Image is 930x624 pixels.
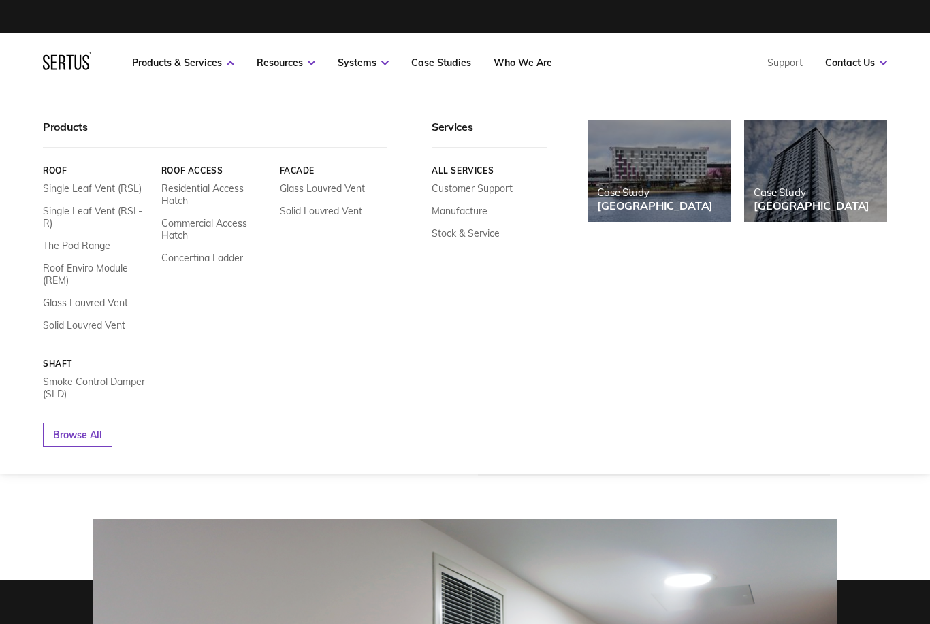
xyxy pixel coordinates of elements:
[161,252,243,264] a: Concertina Ladder
[597,199,713,212] div: [GEOGRAPHIC_DATA]
[257,56,315,69] a: Resources
[132,56,234,69] a: Products & Services
[161,217,270,242] a: Commercial Access Hatch
[825,56,887,69] a: Contact Us
[161,165,270,176] a: Roof Access
[432,182,513,195] a: Customer Support
[767,56,803,69] a: Support
[588,120,731,222] a: Case Study[GEOGRAPHIC_DATA]
[280,205,362,217] a: Solid Louvred Vent
[43,120,387,148] div: Products
[43,376,151,400] a: Smoke Control Damper (SLD)
[43,240,110,252] a: The Pod Range
[432,205,487,217] a: Manufacture
[754,199,869,212] div: [GEOGRAPHIC_DATA]
[494,56,552,69] a: Who We Are
[43,423,112,447] a: Browse All
[43,262,151,286] a: Roof Enviro Module (REM)
[411,56,471,69] a: Case Studies
[754,186,869,199] div: Case Study
[43,205,151,229] a: Single Leaf Vent (RSL-R)
[432,227,500,240] a: Stock & Service
[43,319,125,331] a: Solid Louvred Vent
[744,120,887,222] a: Case Study[GEOGRAPHIC_DATA]
[43,182,142,195] a: Single Leaf Vent (RSL)
[685,466,930,624] iframe: Chat Widget
[161,182,270,207] a: Residential Access Hatch
[43,165,151,176] a: Roof
[43,359,151,369] a: Shaft
[280,182,365,195] a: Glass Louvred Vent
[597,186,713,199] div: Case Study
[43,297,128,309] a: Glass Louvred Vent
[432,165,547,176] a: All services
[432,120,547,148] div: Services
[338,56,389,69] a: Systems
[280,165,388,176] a: Facade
